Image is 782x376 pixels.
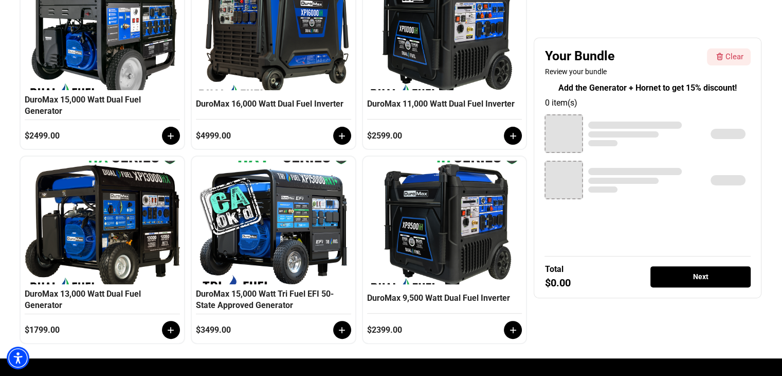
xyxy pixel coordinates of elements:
div: DuroMax 15,000 Watt Dual Fuel Generator [25,94,180,120]
div: Review your bundle [544,66,703,77]
div: $2599.00 [367,131,459,141]
div: $3499.00 [196,325,287,335]
div: $2499.00 [25,131,116,141]
div: DuroMax 11,000 Watt Dual Fuel Inverter [367,98,522,119]
div: DuroMax 15,000 Watt Tri Fuel EFI 50-State Approved Generator [196,288,351,314]
div: 0 item(s) [544,97,751,109]
div: DuroMax 9,500 Watt Dual Fuel Inverter [367,293,522,314]
div: Accessibility Menu [7,347,29,369]
div: $2399.00 [367,325,459,335]
div: $4999.00 [196,131,287,141]
div: DuroMax 16,000 Watt Dual Fuel Inverter [196,98,351,119]
div: $1799.00 [25,325,116,335]
div: Your Bundle [544,48,703,64]
div: Next [650,266,751,287]
div: Total [544,264,563,274]
div: Add the Generator + Hornet to get 15% discount! [558,82,737,94]
div: Clear [725,51,743,63]
div: DuroMax 13,000 Watt Dual Fuel Generator [25,288,180,314]
div: $0.00 [544,278,570,287]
